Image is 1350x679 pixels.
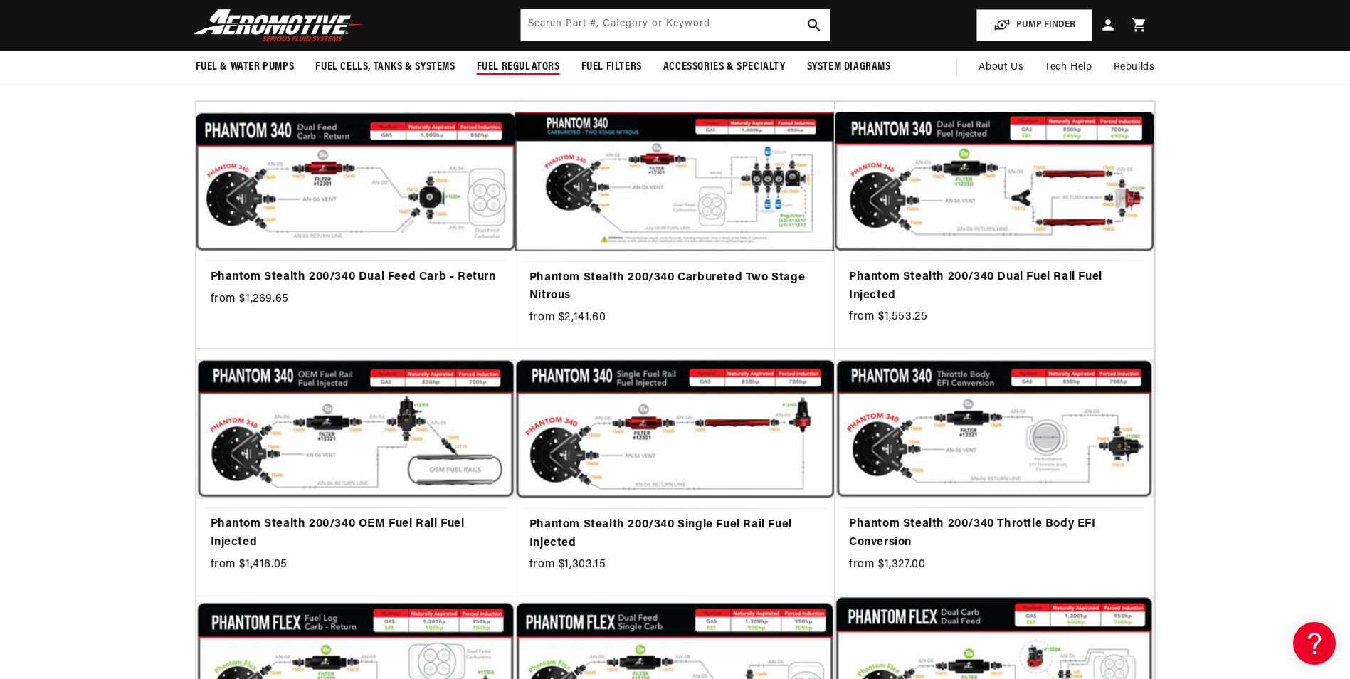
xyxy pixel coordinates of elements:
span: System Diagrams [807,60,891,75]
summary: Rebuilds [1103,51,1166,85]
summary: Fuel Filters [571,51,653,84]
span: Fuel Regulators [477,60,560,75]
a: Phantom Stealth 200/340 Dual Feed Carb - Return [211,268,501,287]
img: Aeromotive [190,9,368,42]
a: Phantom Stealth 200/340 OEM Fuel Rail Fuel Injected [211,515,501,552]
button: search button [798,9,830,41]
span: About Us [979,62,1023,73]
a: Phantom Stealth 200/340 Single Fuel Rail Fuel Injected [529,516,821,552]
span: Accessories & Specialty [663,60,786,75]
input: Search by Part Number, Category or Keyword [521,9,830,41]
a: Phantom Stealth 200/340 Throttle Body EFI Conversion [849,515,1139,552]
summary: Fuel & Water Pumps [185,51,305,84]
summary: Accessories & Specialty [653,51,796,84]
a: About Us [968,51,1034,85]
summary: System Diagrams [796,51,902,84]
span: Fuel & Water Pumps [196,60,295,75]
summary: Tech Help [1034,51,1102,85]
span: Fuel Cells, Tanks & Systems [315,60,455,75]
a: Phantom Stealth 200/340 Carbureted Two Stage Nitrous [529,269,821,305]
span: Tech Help [1045,60,1092,75]
summary: Fuel Regulators [466,51,571,84]
span: Fuel Filters [581,60,642,75]
button: PUMP FINDER [976,9,1092,41]
span: Rebuilds [1114,60,1155,75]
summary: Fuel Cells, Tanks & Systems [305,51,465,84]
a: Phantom Stealth 200/340 Dual Fuel Rail Fuel Injected [849,268,1139,305]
